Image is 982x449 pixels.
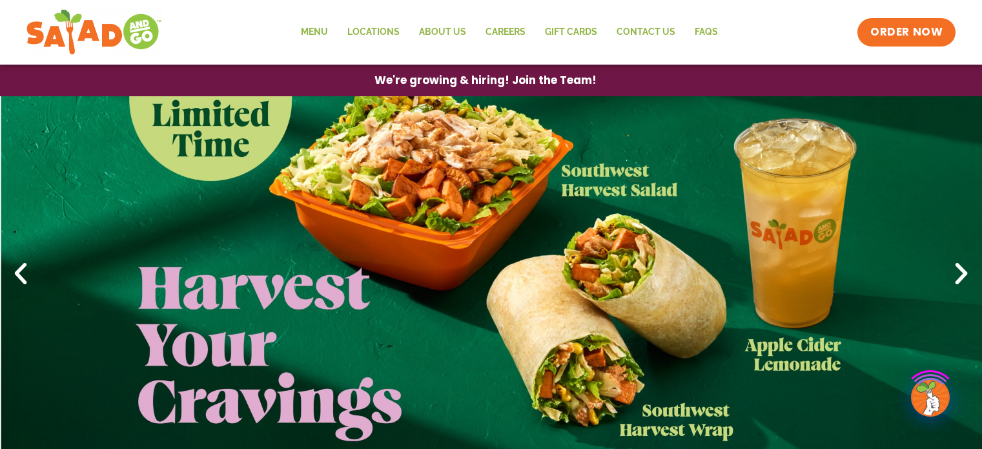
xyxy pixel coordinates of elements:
a: We're growing & hiring! Join the Team! [355,65,616,96]
a: Contact Us [607,17,685,47]
a: ORDER NOW [857,18,956,47]
a: FAQs [685,17,728,47]
a: Menu [291,17,338,47]
img: new-SAG-logo-768×292 [26,6,162,58]
a: About Us [409,17,476,47]
span: We're growing & hiring! Join the Team! [374,75,597,86]
nav: Menu [291,17,728,47]
a: GIFT CARDS [535,17,607,47]
span: ORDER NOW [870,25,943,40]
a: Careers [476,17,535,47]
a: Locations [338,17,409,47]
